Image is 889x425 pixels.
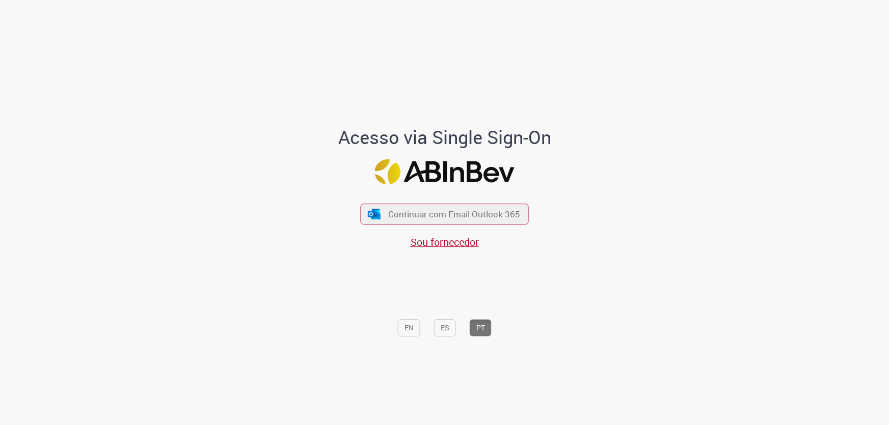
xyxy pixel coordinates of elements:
h1: Acesso via Single Sign-On [303,127,586,148]
button: EN [398,319,420,336]
button: ES [434,319,456,336]
a: Sou fornecedor [411,235,479,249]
span: Continuar com Email Outlook 365 [388,208,520,220]
img: Logo ABInBev [375,160,515,185]
button: ícone Azure/Microsoft 360 Continuar com Email Outlook 365 [361,204,529,224]
img: ícone Azure/Microsoft 360 [367,209,381,219]
button: PT [470,319,492,336]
